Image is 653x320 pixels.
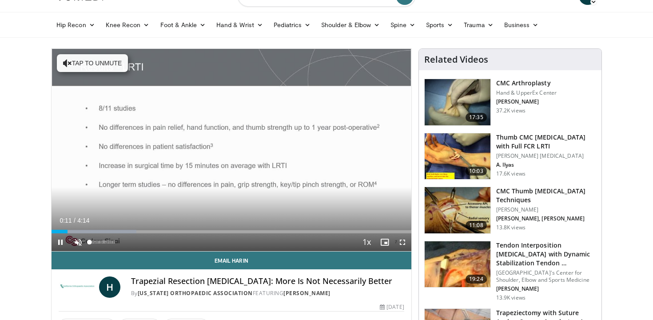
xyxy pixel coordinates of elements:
[424,79,596,126] a: 17:35 CMC Arthroplasty Hand & UpperEx Center [PERSON_NAME] 37.2K views
[52,230,411,233] div: Progress Bar
[425,241,490,288] img: rosenwasser_basal_joint_1.png.150x105_q85_crop-smart_upscale.jpg
[496,206,596,213] p: [PERSON_NAME]
[496,107,526,114] p: 37.2K views
[77,217,89,224] span: 4:14
[458,16,499,34] a: Trauma
[496,294,526,301] p: 13.9K views
[69,233,87,251] button: Unmute
[74,217,76,224] span: /
[59,276,96,298] img: California Orthopaedic Association
[425,187,490,233] img: 08bc6ee6-87c4-498d-b9ad-209c97b58688.150x105_q85_crop-smart_upscale.jpg
[466,275,487,284] span: 19:24
[466,167,487,176] span: 10:03
[496,241,596,268] h3: Tendon Interposition [MEDICAL_DATA] with Dynamic Stabilization Tendon …
[496,133,596,151] h3: Thumb CMC [MEDICAL_DATA] with Full FCR LRTI
[358,233,376,251] button: Playback Rate
[211,16,268,34] a: Hand & Wrist
[496,152,596,160] p: [PERSON_NAME] [MEDICAL_DATA]
[496,79,557,88] h3: CMC Arthroplasty
[496,89,557,96] p: Hand & UpperEx Center
[466,113,487,122] span: 17:35
[52,49,411,252] video-js: Video Player
[496,161,596,168] p: A. Ilyas
[131,289,404,297] div: By FEATURING
[60,217,72,224] span: 0:11
[496,98,557,105] p: [PERSON_NAME]
[496,215,596,222] p: [PERSON_NAME], [PERSON_NAME]
[421,16,459,34] a: Sports
[283,289,330,297] a: [PERSON_NAME]
[268,16,316,34] a: Pediatrics
[89,240,115,244] div: Volume Level
[424,241,596,301] a: 19:24 Tendon Interposition [MEDICAL_DATA] with Dynamic Stabilization Tendon … [GEOGRAPHIC_DATA]'s...
[138,289,253,297] a: [US_STATE] Orthopaedic Association
[394,233,411,251] button: Fullscreen
[496,285,596,292] p: [PERSON_NAME]
[376,233,394,251] button: Enable picture-in-picture mode
[496,170,526,177] p: 17.6K views
[424,133,596,180] a: 10:03 Thumb CMC [MEDICAL_DATA] with Full FCR LRTI [PERSON_NAME] [MEDICAL_DATA] A. Ilyas 17.6K views
[51,16,100,34] a: Hip Recon
[425,79,490,125] img: 54618_0000_3.png.150x105_q85_crop-smart_upscale.jpg
[385,16,420,34] a: Spine
[57,54,128,72] button: Tap to unmute
[496,187,596,204] h3: CMC Thumb [MEDICAL_DATA] Techniques
[99,276,120,298] a: H
[424,187,596,234] a: 11:08 CMC Thumb [MEDICAL_DATA] Techniques [PERSON_NAME] [PERSON_NAME], [PERSON_NAME] 13.8K views
[100,16,155,34] a: Knee Recon
[52,233,69,251] button: Pause
[496,224,526,231] p: 13.8K views
[52,252,411,269] a: Email Harin
[155,16,211,34] a: Foot & Ankle
[425,133,490,180] img: 155faa92-facb-4e6b-8eb7-d2d6db7ef378.150x105_q85_crop-smart_upscale.jpg
[380,303,404,311] div: [DATE]
[499,16,544,34] a: Business
[131,276,404,286] h4: Trapezial Resection [MEDICAL_DATA]: More Is Not Necessarily Better
[466,221,487,230] span: 11:08
[316,16,385,34] a: Shoulder & Elbow
[496,269,596,284] p: [GEOGRAPHIC_DATA]'s Center for Shoulder, Elbow and Sports Medicine
[424,54,488,65] h4: Related Videos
